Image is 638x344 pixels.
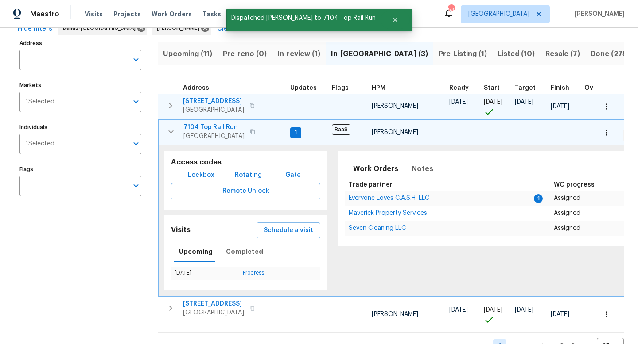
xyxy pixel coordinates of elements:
[349,210,427,216] a: Maverick Property Services
[584,85,615,91] div: Days past target finish date
[85,10,103,19] span: Visits
[372,311,418,317] span: [PERSON_NAME]
[448,5,454,14] div: 53
[498,48,535,60] span: Listed (10)
[480,94,511,119] td: Project started on time
[349,210,427,216] span: Maverick Property Services
[243,270,264,275] a: Progress
[179,246,213,257] span: Upcoming
[26,98,54,106] span: 1 Selected
[349,225,406,231] span: Seven Cleaning LLC
[163,48,212,60] span: Upcoming (11)
[584,85,607,91] span: Overall
[183,299,244,308] span: [STREET_ADDRESS]
[183,85,209,91] span: Address
[152,21,211,35] div: [PERSON_NAME]
[171,226,191,235] h5: Visits
[183,132,245,141] span: [GEOGRAPHIC_DATA]
[214,21,259,37] button: Clear Filters
[515,99,533,105] span: [DATE]
[480,296,511,333] td: Project started on time
[551,103,569,110] span: [DATE]
[30,10,59,19] span: Maestro
[183,106,244,115] span: [GEOGRAPHIC_DATA]
[183,123,245,132] span: 7104 Top Rail Run
[381,11,410,29] button: Close
[113,10,141,19] span: Projects
[515,85,544,91] div: Target renovation project end date
[26,140,54,148] span: 1 Selected
[545,48,580,60] span: Resale (7)
[449,99,468,105] span: [DATE]
[277,48,320,60] span: In-review (1)
[331,48,428,60] span: In-[GEOGRAPHIC_DATA] (3)
[130,54,142,66] button: Open
[349,226,406,231] a: Seven Cleaning LLC
[534,194,543,203] span: 1
[290,85,317,91] span: Updates
[231,167,265,183] button: Rotating
[178,186,313,197] span: Remote Unlock
[58,21,147,35] div: Dallas-[GEOGRAPHIC_DATA]
[571,10,625,19] span: [PERSON_NAME]
[130,138,142,150] button: Open
[183,308,244,317] span: [GEOGRAPHIC_DATA]
[226,9,381,27] span: Dispatched [PERSON_NAME] to 7104 Top Rail Run
[235,170,262,181] span: Rotating
[551,311,569,317] span: [DATE]
[130,180,142,192] button: Open
[449,307,468,313] span: [DATE]
[202,11,221,17] span: Tasks
[484,99,502,105] span: [DATE]
[484,85,500,91] span: Start
[372,85,385,91] span: HPM
[349,195,429,201] a: Everyone Loves C.A.S.H. LLC
[332,85,349,91] span: Flags
[449,85,477,91] div: Earliest renovation start date (first business day after COE or Checkout)
[372,103,418,109] span: [PERSON_NAME]
[484,307,502,313] span: [DATE]
[349,195,429,201] span: Everyone Loves C.A.S.H. LLC
[171,158,320,167] h5: Access codes
[515,307,533,313] span: [DATE]
[171,183,320,199] button: Remote Unlock
[515,85,536,91] span: Target
[257,222,320,239] button: Schedule a visit
[184,167,218,183] button: Lockbox
[551,85,577,91] div: Projected renovation finish date
[63,23,139,32] span: Dallas-[GEOGRAPHIC_DATA]
[130,96,142,108] button: Open
[468,10,529,19] span: [GEOGRAPHIC_DATA]
[18,23,52,34] span: Hide filters
[19,41,141,46] label: Address
[152,10,192,19] span: Work Orders
[217,23,256,34] span: Clear Filters
[226,246,263,257] span: Completed
[188,170,214,181] span: Lockbox
[171,267,239,279] td: [DATE]
[223,48,267,60] span: Pre-reno (0)
[14,21,56,37] button: Hide filters
[484,85,508,91] div: Actual renovation start date
[353,163,398,175] span: Work Orders
[412,163,433,175] span: Notes
[554,182,595,188] span: WO progress
[449,85,469,91] span: Ready
[551,85,569,91] span: Finish
[19,83,141,88] label: Markets
[591,48,630,60] span: Done (275)
[19,167,141,172] label: Flags
[19,125,141,130] label: Individuals
[439,48,487,60] span: Pre-Listing (1)
[157,23,203,32] span: [PERSON_NAME]
[372,129,418,135] span: [PERSON_NAME]
[183,97,244,106] span: [STREET_ADDRESS]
